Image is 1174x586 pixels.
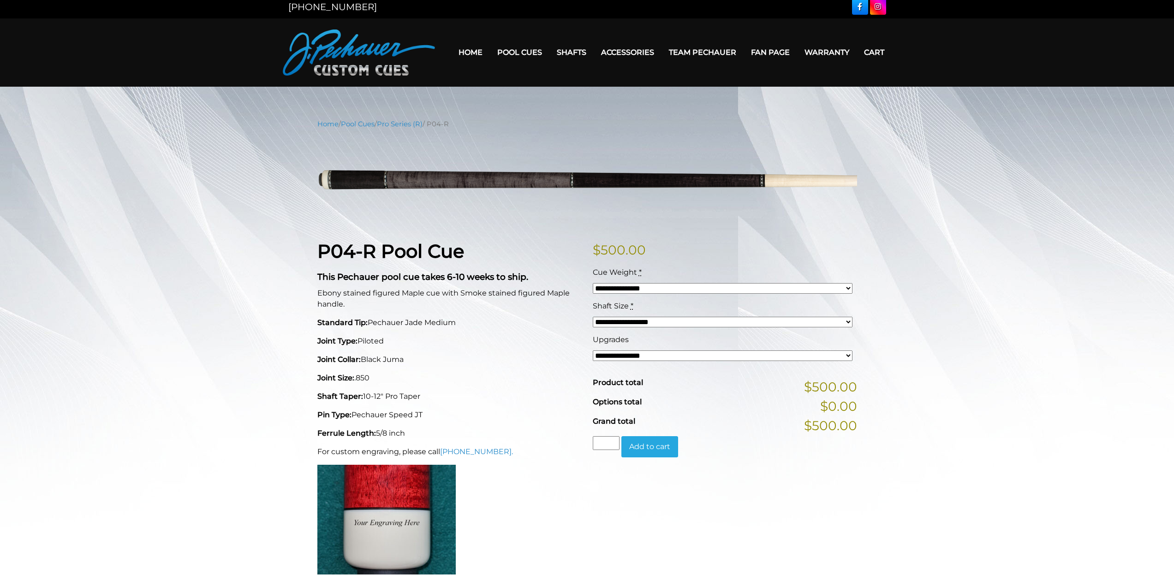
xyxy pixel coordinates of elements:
[797,41,857,64] a: Warranty
[317,409,582,420] p: Pechauer Speed JT
[317,119,857,129] nav: Breadcrumb
[593,417,635,426] span: Grand total
[490,41,549,64] a: Pool Cues
[593,268,637,277] span: Cue Weight
[593,397,642,406] span: Options total
[317,136,857,226] img: P04-N.png
[317,373,354,382] strong: Joint Size:
[593,436,620,450] input: Product quantity
[317,240,464,262] strong: P04-R Pool Cue
[317,392,363,401] strong: Shaft Taper:
[317,373,582,384] p: .850
[317,428,582,439] p: 5/8 inch
[440,447,513,456] a: [PHONE_NUMBER].
[317,317,582,328] p: Pechauer Jade Medium
[341,120,375,128] a: Pool Cues
[288,1,377,12] a: [PHONE_NUMBER]
[549,41,594,64] a: Shafts
[593,302,629,310] span: Shaft Size
[857,41,892,64] a: Cart
[317,337,358,345] strong: Joint Type:
[317,120,339,128] a: Home
[621,436,678,457] button: Add to cart
[317,429,376,438] strong: Ferrule Length:
[820,397,857,416] span: $0.00
[639,268,642,277] abbr: required
[317,410,352,419] strong: Pin Type:
[283,30,435,76] img: Pechauer Custom Cues
[593,378,643,387] span: Product total
[594,41,661,64] a: Accessories
[317,446,582,457] p: For custom engraving, please call
[317,318,368,327] strong: Standard Tip:
[317,288,582,310] p: Ebony stained figured Maple cue with Smoke stained figured Maple handle.
[631,302,633,310] abbr: required
[317,391,582,402] p: 10-12" Pro Taper
[317,354,582,365] p: Black Juma
[744,41,797,64] a: Fan Page
[317,355,361,364] strong: Joint Collar:
[593,242,601,258] span: $
[377,120,423,128] a: Pro Series (R)
[317,336,582,347] p: Piloted
[593,335,629,344] span: Upgrades
[451,41,490,64] a: Home
[661,41,744,64] a: Team Pechauer
[317,272,528,282] strong: This Pechauer pool cue takes 6-10 weeks to ship.
[804,377,857,397] span: $500.00
[593,242,646,258] bdi: 500.00
[804,416,857,435] span: $500.00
